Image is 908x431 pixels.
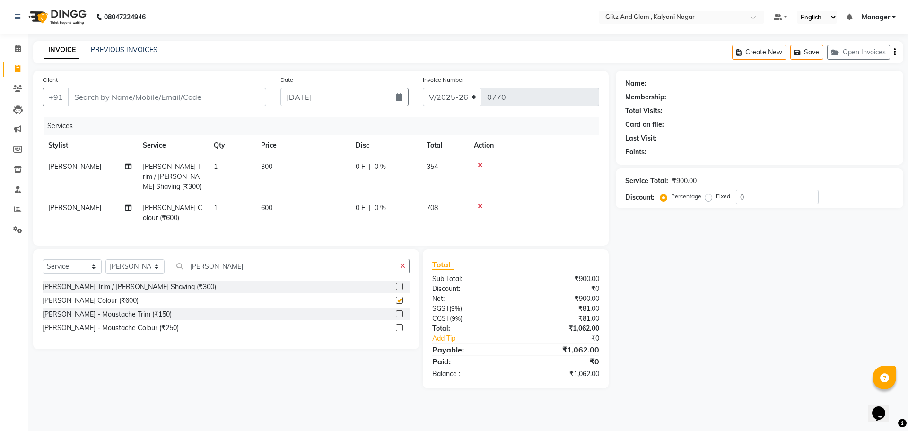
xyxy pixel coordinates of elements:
div: Last Visit: [625,133,657,143]
span: Total [432,260,454,270]
div: ₹0 [515,356,606,367]
div: ₹1,062.00 [515,369,606,379]
div: ( ) [425,314,515,324]
button: Save [790,45,823,60]
label: Client [43,76,58,84]
div: Total Visits: [625,106,663,116]
span: 1 [214,203,218,212]
span: [PERSON_NAME] [48,203,101,212]
span: CGST [432,314,450,323]
div: Points: [625,147,646,157]
span: 0 F [356,162,365,172]
span: [PERSON_NAME] [48,162,101,171]
div: [PERSON_NAME] Trim / [PERSON_NAME] Shaving (₹300) [43,282,216,292]
div: [PERSON_NAME] - Moustache Trim (₹150) [43,309,172,319]
span: 1 [214,162,218,171]
div: ₹0 [531,334,606,343]
span: 708 [427,203,438,212]
div: Paid: [425,356,515,367]
div: Total: [425,324,515,334]
th: Qty [208,135,255,156]
th: Service [137,135,208,156]
div: Service Total: [625,176,668,186]
img: logo [24,4,89,30]
b: 08047224946 [104,4,146,30]
th: Action [468,135,599,156]
div: ₹0 [515,284,606,294]
span: [PERSON_NAME] Colour (₹600) [143,203,202,222]
div: Sub Total: [425,274,515,284]
span: 0 F [356,203,365,213]
th: Disc [350,135,421,156]
div: ₹81.00 [515,314,606,324]
label: Fixed [716,192,730,201]
div: Name: [625,79,646,88]
span: | [369,162,371,172]
iframe: chat widget [868,393,899,422]
a: PREVIOUS INVOICES [91,45,157,54]
button: Create New [732,45,786,60]
div: ₹900.00 [515,294,606,304]
div: ₹900.00 [515,274,606,284]
div: ₹1,062.00 [515,344,606,355]
span: SGST [432,304,449,313]
span: 9% [451,305,460,312]
span: [PERSON_NAME] Trim / [PERSON_NAME] Shaving (₹300) [143,162,201,191]
button: +91 [43,88,69,106]
span: | [369,203,371,213]
div: Membership: [625,92,666,102]
th: Price [255,135,350,156]
div: Net: [425,294,515,304]
span: Manager [862,12,890,22]
span: 354 [427,162,438,171]
div: Card on file: [625,120,664,130]
div: [PERSON_NAME] Colour (₹600) [43,296,139,306]
th: Total [421,135,468,156]
span: 0 % [375,203,386,213]
div: ₹900.00 [672,176,697,186]
div: Discount: [625,193,655,202]
span: 600 [261,203,272,212]
div: Balance : [425,369,515,379]
div: Services [44,117,606,135]
button: Open Invoices [827,45,890,60]
div: ( ) [425,304,515,314]
input: Search by Name/Mobile/Email/Code [68,88,266,106]
div: ₹81.00 [515,304,606,314]
input: Search or Scan [172,259,396,273]
span: 9% [452,315,461,322]
label: Invoice Number [423,76,464,84]
span: 300 [261,162,272,171]
label: Percentage [671,192,701,201]
th: Stylist [43,135,137,156]
a: Add Tip [425,334,531,343]
div: [PERSON_NAME] - Moustache Colour (₹250) [43,323,179,333]
div: Payable: [425,344,515,355]
a: INVOICE [44,42,79,59]
div: ₹1,062.00 [515,324,606,334]
label: Date [280,76,293,84]
div: Discount: [425,284,515,294]
span: 0 % [375,162,386,172]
